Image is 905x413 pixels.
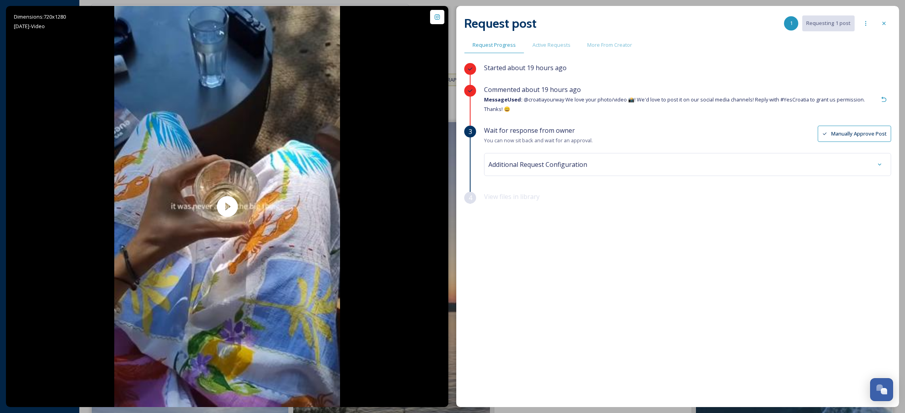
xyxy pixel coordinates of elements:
[790,19,793,27] span: 1
[802,15,855,31] button: Requesting 1 post
[484,63,567,72] span: Started about 19 hours ago
[587,41,632,49] span: More From Creator
[464,14,536,33] h2: Request post
[488,160,587,169] span: Additional Request Configuration
[484,85,581,94] span: Commented about 19 hours ago
[114,6,340,407] img: thumbnail
[870,378,893,401] button: Open Chat
[14,13,66,20] span: Dimensions: 720 x 1280
[484,96,523,103] strong: Message Used:
[484,137,593,144] span: You can now sit back and wait for an approval.
[484,126,575,135] span: Wait for response from owner
[469,193,472,203] span: 4
[473,41,516,49] span: Request Progress
[484,192,540,201] span: View files in library
[469,127,472,136] span: 3
[484,96,865,113] span: @croatiayourway We love your photo/video 📸! We'd love to post it on our social media channels! Re...
[14,23,45,30] span: [DATE] - Video
[818,126,891,142] button: Manually Approve Post
[532,41,571,49] span: Active Requests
